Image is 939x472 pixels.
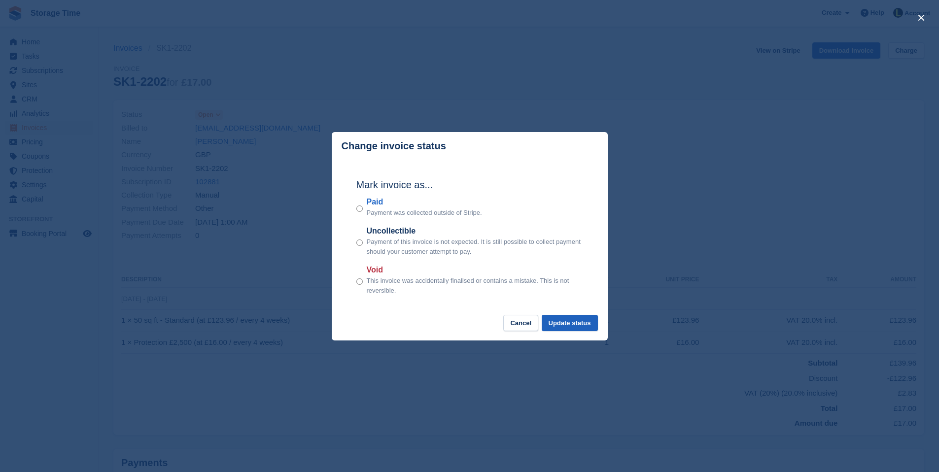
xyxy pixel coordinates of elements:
p: Payment was collected outside of Stripe. [367,208,482,218]
p: This invoice was accidentally finalised or contains a mistake. This is not reversible. [367,276,583,295]
p: Change invoice status [342,140,446,152]
label: Void [367,264,583,276]
h2: Mark invoice as... [356,177,583,192]
button: Update status [542,315,598,331]
button: close [913,10,929,26]
p: Payment of this invoice is not expected. It is still possible to collect payment should your cust... [367,237,583,256]
button: Cancel [503,315,538,331]
label: Paid [367,196,482,208]
label: Uncollectible [367,225,583,237]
